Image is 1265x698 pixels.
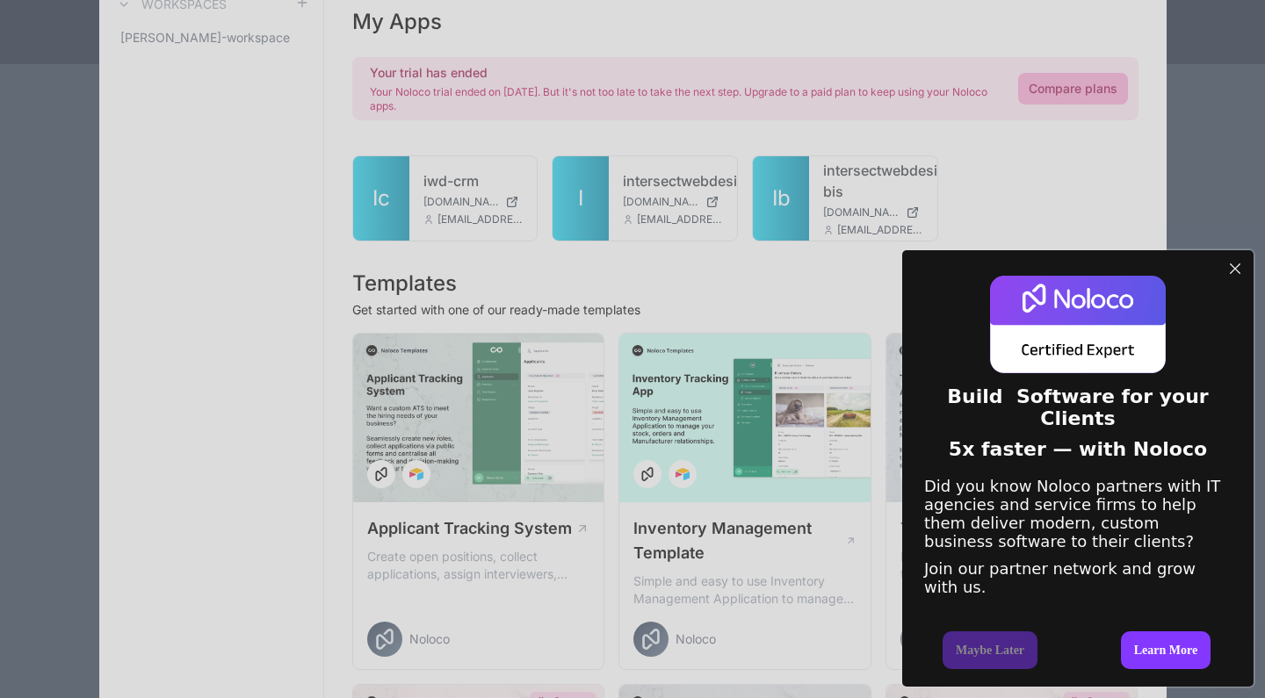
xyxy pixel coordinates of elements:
[949,438,1207,460] span: 5x faster — with Noloco
[902,250,1254,687] div: entering slideout
[990,276,1166,373] img: 5759845126778225.png
[1121,631,1211,669] div: Learn More
[943,631,1037,669] div: Maybe Later
[924,477,1220,550] span: Did you know Noloco partners with IT agencies and service firms to help them deliver modern, cust...
[924,559,1196,596] span: Join our partner network and grow with us.
[947,385,1208,429] span: Build Software for your Clients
